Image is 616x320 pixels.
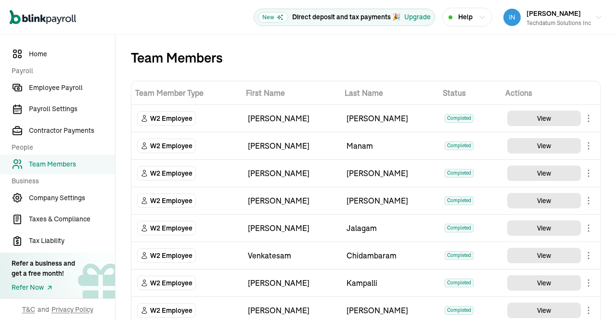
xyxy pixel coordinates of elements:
span: W2 Employee [150,114,192,123]
div: [PERSON_NAME] [346,167,434,179]
button: [PERSON_NAME]Techdatum Solutions Inc [500,5,606,29]
div: [PERSON_NAME] [248,305,335,316]
span: Employee Payroll [29,83,115,93]
div: [PERSON_NAME] [248,140,335,152]
span: T&C [22,305,35,314]
div: [PERSON_NAME] [248,167,335,179]
span: Completed [445,169,474,178]
nav: Global [10,3,76,31]
span: Company Settings [29,193,115,203]
span: W2 Employee [150,306,192,315]
a: Refer Now [12,282,75,293]
span: Completed [445,141,474,150]
span: Completed [445,196,474,205]
div: [PERSON_NAME] [346,305,434,316]
button: View [507,303,581,318]
div: [PERSON_NAME] [248,195,335,206]
span: Help [458,12,473,22]
span: New [258,12,288,23]
span: Completed [445,279,474,287]
span: Completed [445,306,474,315]
span: First Name [246,87,337,99]
span: Completed [445,114,474,123]
span: Payroll [12,66,109,76]
iframe: Chat Widget [568,274,616,320]
span: People [12,142,109,153]
div: Techdatum Solutions Inc [526,19,591,27]
span: W2 Employee [150,223,192,233]
span: Actions [505,87,596,99]
button: View [507,166,581,181]
div: [PERSON_NAME] [248,113,335,124]
span: W2 Employee [150,251,192,260]
div: Refer a business and get a free month! [12,258,75,279]
button: View [507,220,581,236]
p: Direct deposit and tax payments 🎉 [292,12,400,22]
span: Completed [445,224,474,232]
button: View [507,275,581,291]
button: Upgrade [404,12,431,22]
span: Last Name [345,87,436,99]
span: Tax Liability [29,236,115,246]
span: Home [29,49,115,59]
span: W2 Employee [150,141,192,151]
span: Status [443,87,498,99]
span: Completed [445,251,474,260]
span: Business [12,176,109,186]
button: View [507,138,581,154]
button: View [507,111,581,126]
span: Payroll Settings [29,104,115,114]
div: [PERSON_NAME] [248,222,335,234]
span: Privacy Policy [51,305,93,314]
button: View [507,248,581,263]
button: View [507,193,581,208]
div: [PERSON_NAME] [346,113,434,124]
div: Jalagam [346,222,434,234]
span: Team Members [29,159,115,169]
div: Venkatesam [248,250,335,261]
span: W2 Employee [150,168,192,178]
span: Team Member Type [135,87,238,99]
div: Chidambaram [346,250,434,261]
span: Contractor Payments [29,126,115,136]
p: Team Members [131,50,223,65]
span: W2 Employee [150,196,192,205]
div: [PERSON_NAME] [248,277,335,289]
button: Help [442,8,492,26]
div: Kampalli [346,277,434,289]
span: [PERSON_NAME] [526,9,581,18]
span: W2 Employee [150,278,192,288]
div: Manam [346,140,434,152]
span: Taxes & Compliance [29,214,115,224]
div: [PERSON_NAME] [346,195,434,206]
